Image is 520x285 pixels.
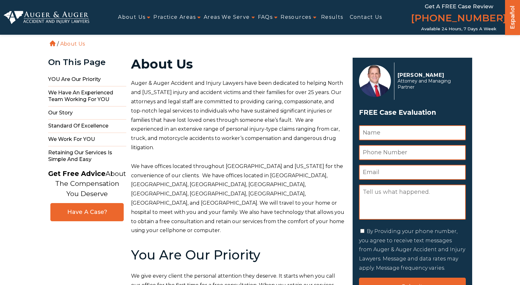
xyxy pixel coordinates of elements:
img: Herbert Auger [359,65,391,97]
span: Get a FREE Case Review [425,3,493,10]
a: Have A Case? [50,203,124,221]
input: Phone Number [359,145,466,160]
a: Home [50,40,55,46]
span: YOU Are Our Priority [48,73,126,86]
span: We have offices located throughout [GEOGRAPHIC_DATA] and [US_STATE] for the convenience of our cl... [131,163,344,234]
input: Email [359,165,466,180]
span: Have A Case? [57,208,117,216]
span: FREE Case Evaluation [359,106,466,119]
input: Name [359,125,466,140]
p: [PERSON_NAME] [398,72,462,78]
label: By Providing your phone number, you agree to receive text messages from Auger & Auger Accident an... [359,228,465,271]
strong: Get Free Advice [48,170,106,178]
span: We Work For YOU [48,133,126,146]
p: About The Compensation You Deserve [48,169,126,199]
span: Attorney and Managing Partner [398,78,462,90]
span: We Have An Experienced Team Working For YOU [48,86,126,106]
a: Areas We Serve [204,10,250,25]
a: Practice Areas [153,10,196,25]
b: You Are Our Priority [131,247,260,263]
span: Our Story [48,106,126,120]
li: About Us [59,41,86,47]
img: Auger & Auger Accident and Injury Lawyers Logo [4,11,89,24]
a: FAQs [258,10,273,25]
a: [PHONE_NUMBER] [411,11,507,26]
a: Contact Us [350,10,382,25]
span: Auger & Auger Accident and Injury Lawyers have been dedicated to helping North and [US_STATE] inj... [131,80,343,150]
a: Results [321,10,343,25]
span: Available 24 Hours, 7 Days a Week [421,26,496,32]
h1: About Us [131,58,345,70]
a: About Us [118,10,145,25]
span: Standard of Excellence [48,120,126,133]
span: Retaining Our Services Is Simple and Easy [48,146,126,166]
a: Resources [281,10,311,25]
div: On This Page [48,58,126,67]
